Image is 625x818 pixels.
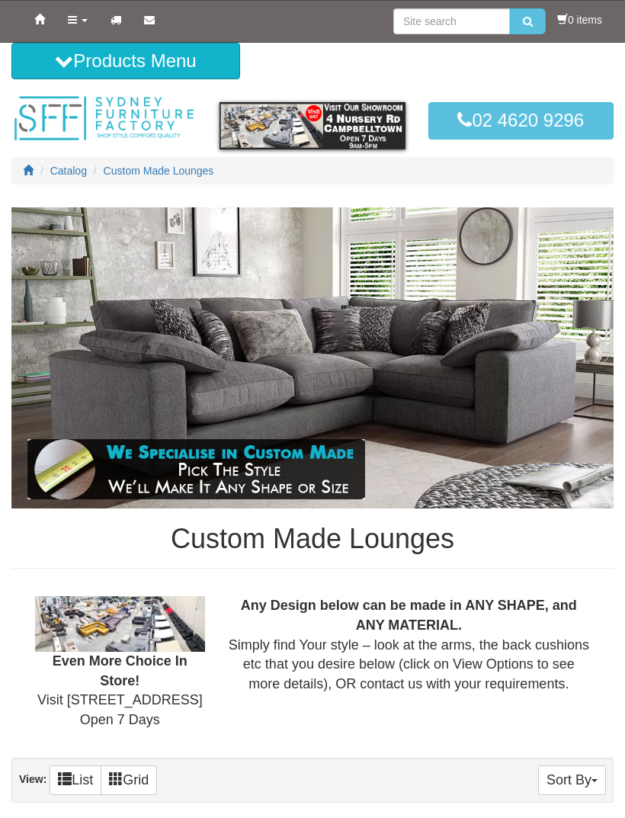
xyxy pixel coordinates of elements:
[557,12,602,27] li: 0 items
[35,596,205,652] img: Showroom
[50,165,87,177] a: Catalog
[19,773,46,785] strong: View:
[50,765,101,795] a: List
[101,765,157,795] a: Grid
[11,524,614,554] h1: Custom Made Lounges
[104,165,214,177] a: Custom Made Lounges
[241,598,577,633] b: Any Design below can be made in ANY SHAPE, and ANY MATERIAL.
[220,102,405,149] img: showroom.gif
[538,765,606,795] button: Sort By
[53,653,187,688] b: Even More Choice In Store!
[393,8,510,34] input: Site search
[216,596,601,694] div: Simply find Your style – look at the arms, the back cushions etc that you desire below (click on ...
[428,102,614,139] a: 02 4620 9296
[11,43,240,79] button: Products Menu
[11,95,197,143] img: Sydney Furniture Factory
[24,596,216,730] div: Visit [STREET_ADDRESS] Open 7 Days
[11,207,614,508] img: Custom Made Lounges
